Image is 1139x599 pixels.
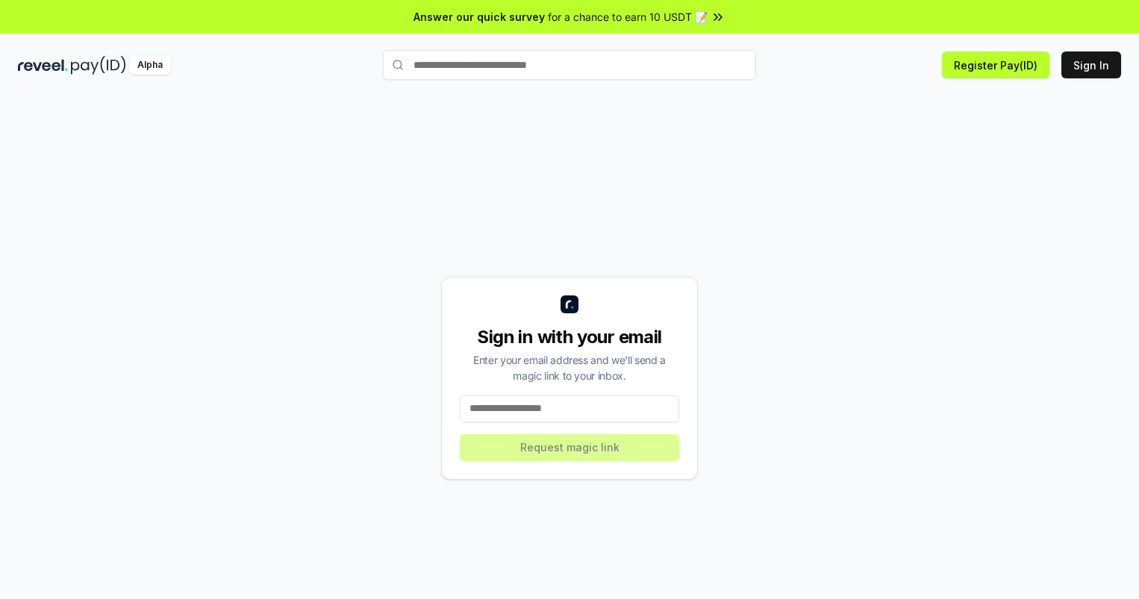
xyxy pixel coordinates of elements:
span: for a chance to earn 10 USDT 📝 [548,9,708,25]
span: Answer our quick survey [414,9,545,25]
div: Alpha [129,56,171,75]
div: Enter your email address and we’ll send a magic link to your inbox. [460,352,679,383]
img: reveel_dark [18,56,68,75]
button: Register Pay(ID) [942,51,1049,78]
img: pay_id [71,56,126,75]
button: Sign In [1061,51,1121,78]
div: Sign in with your email [460,325,679,349]
img: logo_small [561,295,578,313]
